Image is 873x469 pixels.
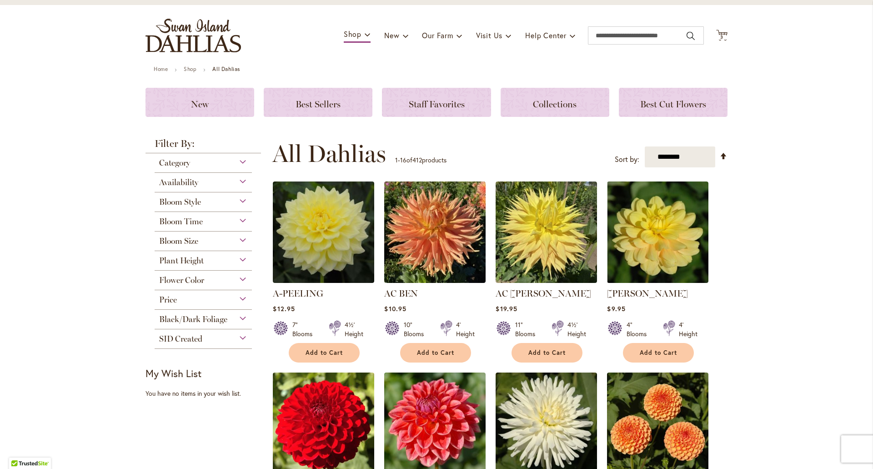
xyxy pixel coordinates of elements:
[344,29,361,39] span: Shop
[191,99,209,110] span: New
[512,343,582,363] button: Add to Cart
[273,304,295,313] span: $12.95
[623,343,694,363] button: Add to Cart
[422,30,453,40] span: Our Farm
[640,99,706,110] span: Best Cut Flowers
[145,389,267,398] div: You have no items in your wish list.
[159,275,204,285] span: Flower Color
[525,30,567,40] span: Help Center
[400,343,471,363] button: Add to Cart
[384,304,406,313] span: $10.95
[501,88,609,117] a: Collections
[384,182,486,283] img: AC BEN
[145,19,241,52] a: store logo
[619,88,727,117] a: Best Cut Flowers
[145,139,261,153] strong: Filter By:
[159,314,227,324] span: Black/Dark Foliage
[404,320,429,338] div: 10" Blooms
[720,34,723,40] span: 3
[159,197,201,207] span: Bloom Style
[417,349,454,357] span: Add to Cart
[289,343,360,363] button: Add to Cart
[640,349,677,357] span: Add to Cart
[567,320,586,338] div: 4½' Height
[159,236,198,246] span: Bloom Size
[496,288,591,299] a: AC [PERSON_NAME]
[409,99,465,110] span: Staff Favorites
[273,276,374,285] a: A-Peeling
[272,140,386,167] span: All Dahlias
[607,288,688,299] a: [PERSON_NAME]
[615,151,639,168] label: Sort by:
[533,99,577,110] span: Collections
[159,295,177,305] span: Price
[154,66,168,72] a: Home
[159,177,198,187] span: Availability
[306,349,343,357] span: Add to Cart
[384,276,486,285] a: AC BEN
[476,30,502,40] span: Visit Us
[7,437,32,462] iframe: Launch Accessibility Center
[627,320,652,338] div: 4" Blooms
[716,30,727,42] button: 3
[456,320,475,338] div: 4' Height
[412,156,422,164] span: 412
[496,182,597,283] img: AC Jeri
[395,156,398,164] span: 1
[607,182,708,283] img: AHOY MATEY
[159,256,204,266] span: Plant Height
[159,217,203,227] span: Bloom Time
[382,88,491,117] a: Staff Favorites
[273,182,374,283] img: A-Peeling
[345,320,363,338] div: 4½' Height
[515,320,541,338] div: 11" Blooms
[159,334,202,344] span: SID Created
[496,276,597,285] a: AC Jeri
[296,99,341,110] span: Best Sellers
[159,158,190,168] span: Category
[528,349,566,357] span: Add to Cart
[384,30,399,40] span: New
[184,66,196,72] a: Shop
[400,156,406,164] span: 16
[395,153,447,167] p: - of products
[292,320,318,338] div: 7" Blooms
[496,304,517,313] span: $19.95
[607,276,708,285] a: AHOY MATEY
[679,320,697,338] div: 4' Height
[212,66,240,72] strong: All Dahlias
[145,367,201,380] strong: My Wish List
[607,304,625,313] span: $9.95
[273,288,323,299] a: A-PEELING
[145,88,254,117] a: New
[384,288,418,299] a: AC BEN
[264,88,372,117] a: Best Sellers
